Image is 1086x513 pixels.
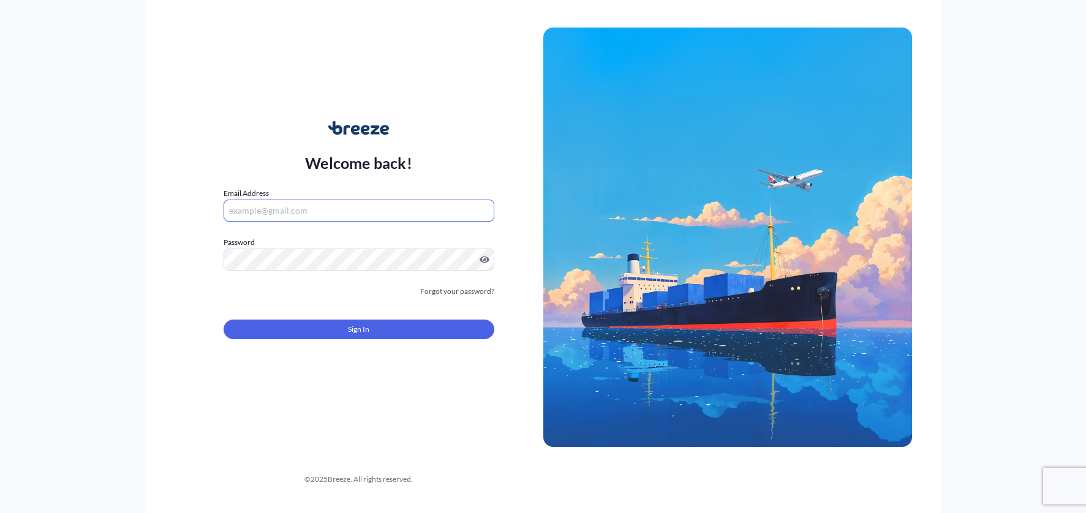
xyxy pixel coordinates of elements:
[224,320,494,339] button: Sign In
[543,28,912,446] img: Ship illustration
[224,236,494,249] label: Password
[305,153,412,173] p: Welcome back!
[224,187,269,200] label: Email Address
[420,285,494,298] a: Forgot your password?
[480,255,489,264] button: Show password
[224,200,494,222] input: example@gmail.com
[348,323,369,335] span: Sign In
[175,473,543,485] div: © 2025 Breeze. All rights reserved.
